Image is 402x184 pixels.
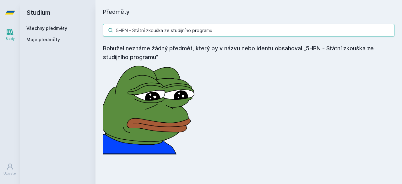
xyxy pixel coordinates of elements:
[103,24,394,36] input: Název nebo ident předmětu…
[103,8,394,16] h1: Předměty
[6,36,15,41] div: Study
[1,25,19,44] a: Study
[26,36,60,43] span: Moje předměty
[103,62,197,154] img: error_picture.png
[103,44,394,62] h4: Bohužel neznáme žádný předmět, který by v názvu nebo identu obsahoval „5HPN - Státní zkouška ze s...
[1,160,19,179] a: Uživatel
[3,171,17,176] div: Uživatel
[26,25,67,31] a: Všechny předměty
